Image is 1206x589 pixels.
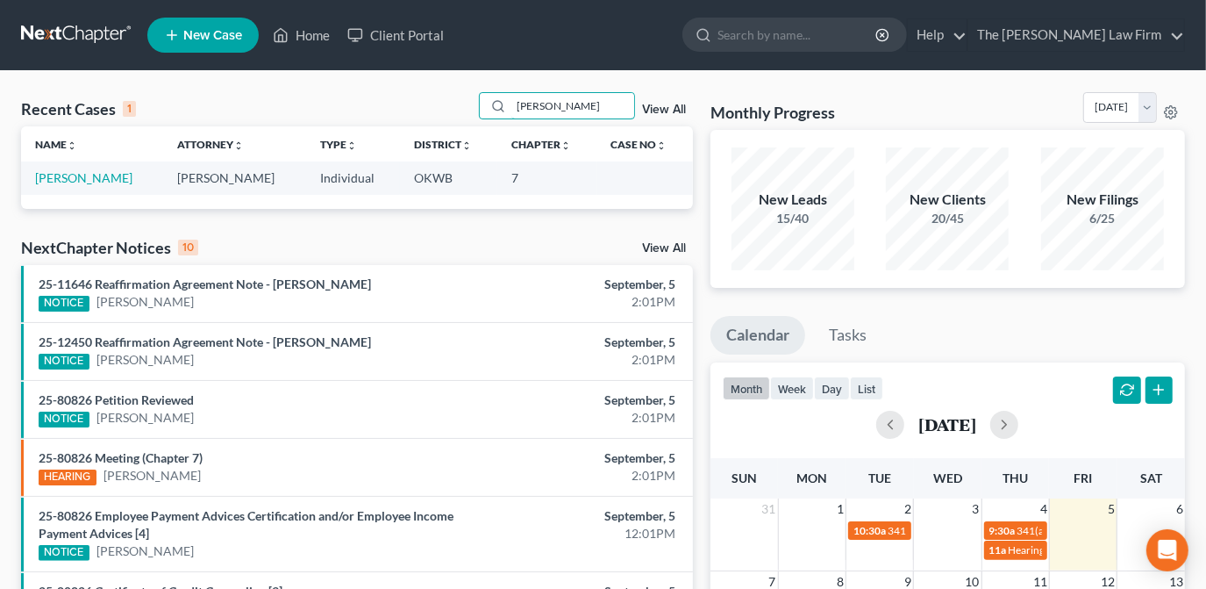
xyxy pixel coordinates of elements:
div: HEARING [39,470,96,485]
a: Case Nounfold_more [611,138,667,151]
div: 20/45 [886,210,1009,227]
span: 31 [760,499,778,520]
span: Fri [1074,470,1092,485]
div: 2:01PM [475,293,675,311]
td: Individual [306,162,400,194]
span: Mon [796,470,827,485]
span: 3 [971,499,981,520]
span: 341(a) meeting for [PERSON_NAME] [888,524,1057,537]
td: 7 [497,162,597,194]
span: 6 [1174,499,1185,520]
span: 11a [989,543,1007,557]
span: Sun [731,470,757,485]
h2: [DATE] [918,415,976,434]
div: 2:01PM [475,351,675,369]
a: Districtunfold_more [414,138,472,151]
td: [PERSON_NAME] [163,162,305,194]
span: 2 [903,499,913,520]
a: Typeunfold_more [320,138,357,151]
button: list [850,377,883,400]
a: 25-80826 Meeting (Chapter 7) [39,450,203,465]
span: Tue [868,470,891,485]
div: 2:01PM [475,467,675,485]
a: Chapterunfold_more [511,138,571,151]
a: Attorneyunfold_more [177,138,244,151]
a: 25-80826 Petition Reviewed [39,392,194,407]
i: unfold_more [346,140,357,151]
a: Help [908,19,967,51]
button: week [770,377,814,400]
span: 10:30a [853,524,886,537]
div: Recent Cases [21,98,136,119]
a: [PERSON_NAME] [96,351,194,369]
a: [PERSON_NAME] [96,542,194,560]
a: [PERSON_NAME] [35,170,132,185]
div: New Filings [1041,190,1164,210]
button: day [814,377,850,400]
i: unfold_more [461,140,472,151]
span: Sat [1140,470,1162,485]
a: View All [642,104,686,116]
div: New Leads [731,190,854,210]
div: Open Intercom Messenger [1146,529,1188,571]
a: View All [642,242,686,255]
div: 1 [123,101,136,117]
div: NOTICE [39,296,89,312]
button: month [723,377,770,400]
input: Search by name... [511,93,634,119]
div: 10 [178,240,198,255]
span: 5 [1106,499,1117,520]
a: 25-12450 Reaffirmation Agreement Note - [PERSON_NAME] [39,334,371,349]
a: [PERSON_NAME] [96,409,194,427]
a: The [PERSON_NAME] Law Firm [968,19,1184,51]
div: NOTICE [39,412,89,427]
span: 1 [835,499,846,520]
td: OKWB [400,162,497,194]
span: Wed [933,470,962,485]
div: NOTICE [39,354,89,370]
a: 25-11646 Reaffirmation Agreement Note - [PERSON_NAME] [39,277,371,291]
span: Thu [1003,470,1028,485]
a: Tasks [813,316,882,355]
div: 6/25 [1041,210,1164,227]
span: New Case [183,29,242,42]
h3: Monthly Progress [710,102,835,123]
span: 9:30a [989,524,1016,537]
a: [PERSON_NAME] [103,467,201,485]
div: September, 5 [475,391,675,409]
i: unfold_more [233,140,244,151]
div: NextChapter Notices [21,237,198,258]
div: September, 5 [475,449,675,467]
div: New Clients [886,190,1009,210]
i: unfold_more [560,140,571,151]
div: 2:01PM [475,409,675,427]
i: unfold_more [67,140,77,151]
div: September, 5 [475,507,675,525]
a: Calendar [710,316,805,355]
a: Nameunfold_more [35,138,77,151]
i: unfold_more [657,140,667,151]
div: 15/40 [731,210,854,227]
div: September, 5 [475,276,675,293]
a: Client Portal [339,19,453,51]
a: [PERSON_NAME] [96,293,194,311]
a: Home [264,19,339,51]
div: 12:01PM [475,525,675,542]
div: NOTICE [39,545,89,561]
a: 25-80826 Employee Payment Advices Certification and/or Employee Income Payment Advices [4] [39,508,453,541]
input: Search by name... [717,18,878,51]
div: September, 5 [475,334,675,351]
span: 4 [1038,499,1049,520]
